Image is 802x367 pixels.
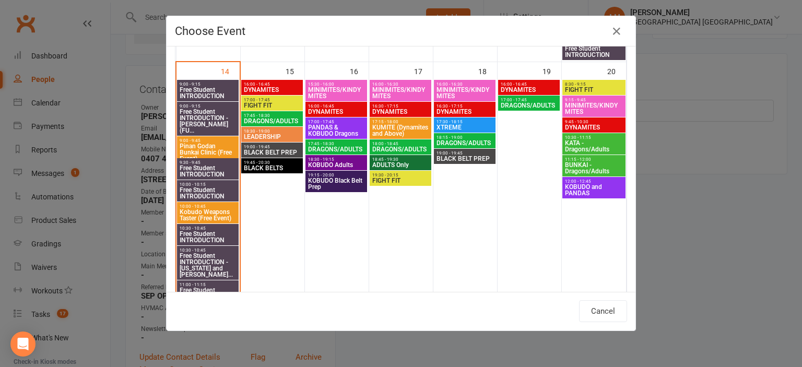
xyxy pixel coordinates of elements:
[372,120,429,124] span: 17:15 - 18:00
[308,177,365,190] span: KOBUDO Black Belt Prep
[243,149,301,156] span: BLACK BELT PREP
[308,141,365,146] span: 17:45 - 18:30
[372,104,429,109] span: 16:30 - 17:15
[308,109,365,115] span: DYNAMITES
[564,120,623,124] span: 9:45 - 10:30
[436,87,493,99] span: MINIMITES/KINDYMITES
[243,113,301,118] span: 17:45 - 18:30
[308,146,365,152] span: DRAGONS/ADULTS
[564,82,623,87] span: 8:30 - 9:15
[500,87,558,93] span: DYNAMITES
[221,62,240,79] div: 14
[308,120,365,124] span: 17:00 - 17:45
[436,109,493,115] span: DYNAMITES
[500,82,558,87] span: 16:00 - 16:45
[564,184,623,196] span: KOBUDO and PANDAS
[243,129,301,134] span: 18:30 - 19:00
[579,300,627,322] button: Cancel
[179,204,237,209] span: 10:00 - 10:45
[243,82,301,87] span: 16:00 - 16:45
[179,182,237,187] span: 10:00 - 10:15
[608,23,625,40] button: Close
[179,187,237,199] span: Free Student INTRODUCTION
[436,140,493,146] span: DRAGONS/ADULTS
[372,109,429,115] span: DYNAMITES
[564,98,623,102] span: 9:15 - 9:45
[500,98,558,102] span: 17:00 - 17:45
[308,157,365,162] span: 18:30 - 19:15
[478,62,497,79] div: 18
[179,165,237,177] span: Free Student INTRODUCTION
[436,156,493,162] span: BLACK BELT PREP
[414,62,433,79] div: 17
[243,134,301,140] span: LEADERSHIP
[179,160,237,165] span: 9:30 - 9:45
[564,135,623,140] span: 10:30 - 11:15
[564,179,623,184] span: 12:00 - 12:45
[308,173,365,177] span: 19:15 - 20:00
[243,102,301,109] span: FIGHT FIT
[243,165,301,171] span: BLACK BELTS
[179,138,237,143] span: 9:00 - 9:45
[372,173,429,177] span: 19:30 - 20:15
[372,141,429,146] span: 18:00 - 18:45
[372,87,429,99] span: MINIMITES/KINDYMITES
[243,98,301,102] span: 17:00 - 17:45
[436,104,493,109] span: 16:30 - 17:15
[436,120,493,124] span: 17:30 - 18:15
[308,124,365,137] span: PANDAS & KOBUDO Dragons
[607,62,626,79] div: 20
[179,143,237,162] span: Pinan Godan Bunkai Clinic (Free Event)
[308,162,365,168] span: KOBUDO Adults
[179,282,237,287] span: 11:00 - 11:15
[500,102,558,109] span: DRAGONS/ADULTS
[179,82,237,87] span: 9:00 - 9:15
[372,146,429,152] span: DRAGONS/ADULTS
[372,157,429,162] span: 18:45 - 19:30
[372,162,429,168] span: ADULTS Only
[243,118,301,124] span: DRAGONS/ADULTS
[436,82,493,87] span: 16:00 - 16:30
[179,209,237,221] span: Kobudo Weapons Taster (Free Event)
[436,151,493,156] span: 19:00 - 19:45
[350,62,369,79] div: 16
[179,104,237,109] span: 9:00 - 9:15
[179,87,237,99] span: Free Student INTRODUCTION
[372,124,429,137] span: KUMITE (Dynamites and Above)
[564,157,623,162] span: 11:15 - 12:00
[286,62,304,79] div: 15
[243,87,301,93] span: DYNAMITES
[308,82,365,87] span: 15:30 - 16:00
[179,253,237,278] span: Free Student INTRODUCTION - [US_STATE] and [PERSON_NAME]...
[436,135,493,140] span: 18:15 - 19:00
[10,332,36,357] div: Open Intercom Messenger
[179,226,237,231] span: 10:30 - 10:45
[564,124,623,131] span: DYNAMITES
[175,25,627,38] h4: Choose Event
[564,162,623,174] span: BUNKAI - Dragons/Adults
[308,87,365,99] span: MINIMITES/KINDYMITES
[243,145,301,149] span: 19:00 - 19:45
[179,109,237,134] span: Free Student INTRODUCTION - [PERSON_NAME] (FU...
[243,160,301,165] span: 19:45 - 20:30
[372,82,429,87] span: 16:00 - 16:30
[564,140,623,152] span: KATA - Dragons/Adults
[564,45,623,58] span: Free Student INTRODUCTION
[564,102,623,115] span: MINIMITES/KINDYMITES
[308,104,365,109] span: 16:00 - 16:45
[179,248,237,253] span: 10:30 - 10:45
[372,177,429,184] span: FIGHT FIT
[179,231,237,243] span: Free Student INTRODUCTION
[436,124,493,131] span: XTREME
[542,62,561,79] div: 19
[564,87,623,93] span: FIGHT FIT
[179,287,237,300] span: Free Student INTRODUCTION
